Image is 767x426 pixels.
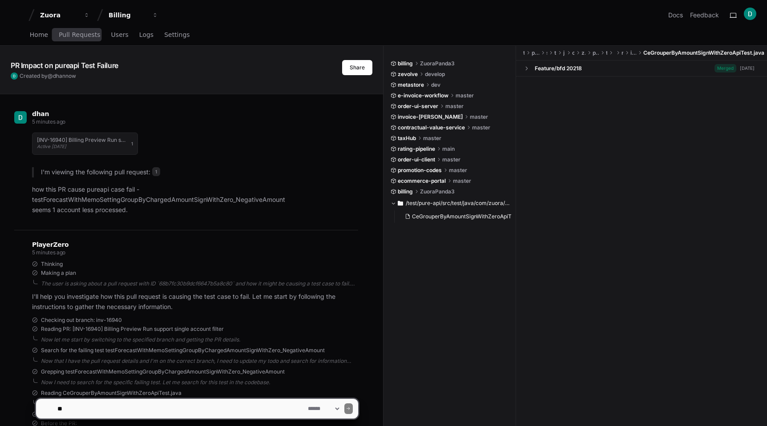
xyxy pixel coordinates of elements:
[420,188,455,195] span: ZuoraPanda3
[41,269,76,277] span: Making a plan
[36,7,93,23] button: Zuora
[41,167,358,177] p: I'm viewing the following pull request:
[398,188,413,195] span: billing
[442,156,460,163] span: master
[398,81,424,88] span: metastore
[37,144,66,149] span: Active [DATE]
[41,317,122,324] span: Checking out branch: inv-16940
[41,347,325,354] span: Search for the failing test testForecastWithMemoSettingGroupByChargedAmountSignWithZero_NegativeA...
[715,64,736,72] span: Merged
[164,32,190,37] span: Settings
[59,32,100,37] span: Pull Requests
[164,25,190,45] a: Settings
[398,177,446,185] span: ecommerce-portal
[41,358,358,365] div: Now that I have the pull request details and I'm on the correct branch, I need to update my todo ...
[744,8,756,20] img: ACg8ocIFPERxvfbx9sYPVYJX8WbyDwnC6QUjvJMrDROhFF9sjjdTeA=s96-c
[398,113,463,121] span: invoice-[PERSON_NAME]
[32,185,358,215] p: how this PR cause pureapi case fail - testForecastWithMemoSettingGroupByChargedAmountSignWithZero...
[41,379,358,386] div: Now I need to search for the specific failing test. Let me search for this test in the codebase.
[65,72,76,79] span: now
[420,60,455,67] span: ZuoraPanda3
[445,103,464,110] span: master
[581,49,585,56] span: zuora
[41,280,358,287] div: The user is asking about a pull request with ID `68b7fc30b9dcf6647b5a8c80` and how it might be ca...
[398,71,418,78] span: zevolve
[14,111,27,124] img: ACg8ocIFPERxvfbx9sYPVYJX8WbyDwnC6QUjvJMrDROhFF9sjjdTeA=s96-c
[41,336,358,343] div: Now let me start by switching to the specified branch and getting the PR details.
[398,145,435,153] span: rating-pipeline
[453,177,471,185] span: master
[593,49,599,56] span: pureapi
[398,103,438,110] span: order-ui-server
[406,200,509,207] span: /test/pure-api/src/test/java/com/zuora/pureapi/test/uri/rest/invoice
[449,167,467,174] span: master
[630,49,636,56] span: invoice
[470,113,488,121] span: master
[20,72,76,80] span: Created by
[622,49,623,56] span: rest
[109,11,147,20] div: Billing
[690,11,719,20] button: Feedback
[11,61,118,70] app-text-character-animate: PR Impact on pureapi Test Failure
[401,210,511,223] button: CeGrouperByAmountSignWithZeroApiTest.java
[643,49,764,56] span: CeGrouperByAmountSignWithZeroApiTest.java
[139,32,153,37] span: Logs
[412,213,531,220] span: CeGrouperByAmountSignWithZeroApiTest.java
[105,7,162,23] button: Billing
[32,249,65,256] span: 5 minutes ago
[668,11,683,20] a: Docs
[431,81,440,88] span: dev
[532,49,539,56] span: pure-api
[391,196,509,210] button: /test/pure-api/src/test/java/com/zuora/pureapi/test/uri/rest/invoice
[563,49,565,56] span: java
[606,49,607,56] span: test
[40,11,78,20] div: Zuora
[30,32,48,37] span: Home
[30,25,48,45] a: Home
[139,25,153,45] a: Logs
[32,292,358,312] p: I'll help you investigate how this pull request is causing the test case to fail. Let me start by...
[32,242,69,247] span: PlayerZero
[398,124,465,131] span: contractual-value-service
[523,49,525,56] span: test
[131,140,133,147] span: 1
[456,92,474,99] span: master
[41,261,63,268] span: Thinking
[546,49,547,56] span: src
[425,71,445,78] span: develop
[398,167,442,174] span: promotion-codes
[59,25,100,45] a: Pull Requests
[48,72,53,79] span: @
[398,60,413,67] span: billing
[472,124,490,131] span: master
[442,145,455,153] span: main
[41,368,285,375] span: Grepping testForecastWithMemoSettingGroupByChargedAmountSignWithZero_NegativeAmount
[37,137,127,143] h1: [INV-16940] Billing Preview Run support single account filter
[740,65,755,72] div: [DATE]
[739,397,763,421] iframe: Open customer support
[32,133,138,155] button: [INV-16940] Billing Preview Run support single account filterActive [DATE]1
[53,72,65,79] span: dhan
[535,65,582,72] div: Feature/bfd 20218
[32,110,49,117] span: dhan
[32,118,65,125] span: 5 minutes ago
[111,25,129,45] a: Users
[423,135,441,142] span: master
[398,92,448,99] span: e-invoice-workflow
[572,49,574,56] span: com
[342,60,372,75] button: Share
[11,72,18,80] img: ACg8ocIFPERxvfbx9sYPVYJX8WbyDwnC6QUjvJMrDROhFF9sjjdTeA=s96-c
[398,135,416,142] span: taxHub
[152,167,160,176] span: 1
[554,49,556,56] span: test
[41,326,224,333] span: Reading PR: [INV-16940] Billing Preview Run support single account filter
[111,32,129,37] span: Users
[398,156,435,163] span: order-ui-client
[398,198,403,209] svg: Directory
